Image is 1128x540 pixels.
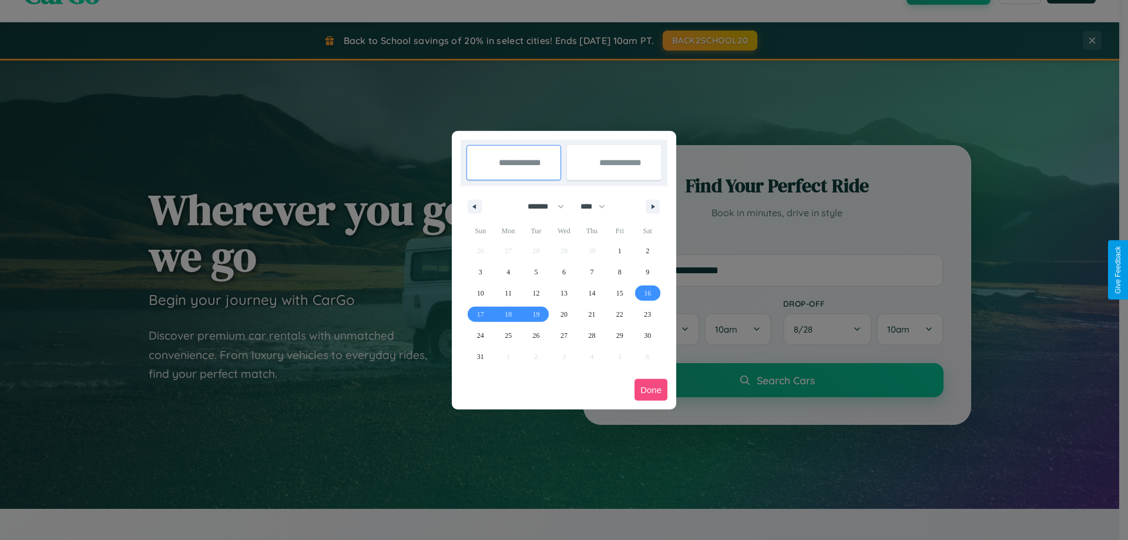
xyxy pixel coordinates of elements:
[560,283,568,304] span: 13
[505,325,512,346] span: 25
[1114,246,1122,294] div: Give Feedback
[616,325,623,346] span: 29
[618,261,622,283] span: 8
[522,325,550,346] button: 26
[494,222,522,240] span: Mon
[616,304,623,325] span: 22
[466,325,494,346] button: 24
[606,304,633,325] button: 22
[644,304,651,325] span: 23
[634,304,662,325] button: 23
[588,283,595,304] span: 14
[634,240,662,261] button: 2
[634,283,662,304] button: 16
[634,261,662,283] button: 9
[588,325,595,346] span: 28
[578,304,606,325] button: 21
[550,304,578,325] button: 20
[606,325,633,346] button: 29
[466,346,494,367] button: 31
[550,283,578,304] button: 13
[578,325,606,346] button: 28
[522,304,550,325] button: 19
[634,325,662,346] button: 30
[618,240,622,261] span: 1
[606,240,633,261] button: 1
[494,304,522,325] button: 18
[533,325,540,346] span: 26
[522,283,550,304] button: 12
[477,325,484,346] span: 24
[550,261,578,283] button: 6
[644,325,651,346] span: 30
[494,261,522,283] button: 4
[506,261,510,283] span: 4
[477,304,484,325] span: 17
[533,304,540,325] span: 19
[616,283,623,304] span: 15
[466,261,494,283] button: 3
[466,222,494,240] span: Sun
[606,222,633,240] span: Fri
[606,283,633,304] button: 15
[477,283,484,304] span: 10
[505,283,512,304] span: 11
[644,283,651,304] span: 16
[505,304,512,325] span: 18
[550,325,578,346] button: 27
[466,304,494,325] button: 17
[646,261,649,283] span: 9
[466,283,494,304] button: 10
[535,261,538,283] span: 5
[560,325,568,346] span: 27
[578,222,606,240] span: Thu
[634,379,667,401] button: Done
[477,346,484,367] span: 31
[590,261,593,283] span: 7
[522,261,550,283] button: 5
[479,261,482,283] span: 3
[494,283,522,304] button: 11
[550,222,578,240] span: Wed
[560,304,568,325] span: 20
[578,283,606,304] button: 14
[634,222,662,240] span: Sat
[522,222,550,240] span: Tue
[533,283,540,304] span: 12
[646,240,649,261] span: 2
[606,261,633,283] button: 8
[494,325,522,346] button: 25
[578,261,606,283] button: 7
[588,304,595,325] span: 21
[562,261,566,283] span: 6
